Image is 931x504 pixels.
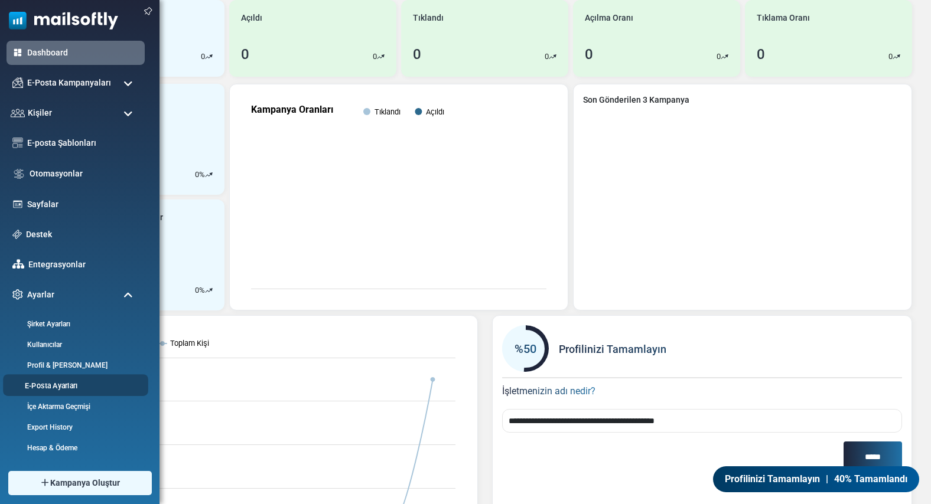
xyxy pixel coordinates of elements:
[12,77,23,88] img: campaigns-icon.png
[717,51,721,63] p: 0
[375,107,401,116] text: Tıklandı
[6,443,142,453] a: Hesap & Ödeme
[30,168,139,180] a: Otomasyonlar
[6,319,142,329] a: Şirket Ayarları
[241,44,249,65] div: 0
[27,289,54,301] span: Ayarlar
[28,258,139,271] a: Entegrasyonlar
[545,51,549,63] p: 0
[12,289,23,300] img: settings-icon.svg
[12,47,23,58] img: dashboard-icon-active.svg
[3,380,145,391] a: E-Posta Ayarları
[585,44,593,65] div: 0
[11,109,25,117] img: contacts-icon.svg
[170,339,209,348] text: Toplam Kişi
[12,138,23,148] img: email-templates-icon.svg
[413,12,444,24] span: Tıklandı
[712,466,920,492] a: Profilinizi Tamamlayın | 40% Tamamlandı
[585,12,633,24] span: Açılma Oranı
[757,12,810,24] span: Tıklama Oranı
[195,284,213,296] div: %
[50,477,120,489] span: Kampanya Oluştur
[826,472,828,486] span: |
[413,44,421,65] div: 0
[426,107,444,116] text: Açıldı
[583,94,902,106] a: Son Gönderilen 3 Kampanya
[888,51,893,63] p: 0
[201,51,205,63] p: 0
[757,44,765,65] div: 0
[12,199,23,210] img: landing_pages.svg
[27,47,139,59] a: Dashboard
[27,198,139,211] a: Sayfalar
[195,169,213,181] div: %
[195,169,199,181] p: 0
[241,12,262,24] span: Açıldı
[373,51,377,63] p: 0
[12,167,25,181] img: workflow.svg
[28,107,52,119] span: Kişiler
[6,360,142,371] a: Profil & [PERSON_NAME]
[724,472,820,486] span: Profilinizi Tamamlayın
[6,401,142,412] a: İçe Aktarma Geçmişi
[502,325,903,372] div: Profilinizi Tamamlayın
[502,340,549,358] div: %50
[27,137,139,149] a: E-posta Şablonları
[6,422,142,433] a: Export History
[6,339,142,350] a: Kullanıcılar
[26,228,139,241] a: Destek
[502,378,595,398] label: İşletmenizin adı nedir?
[239,94,558,300] svg: Kampanya Oranları
[27,77,111,89] span: E-Posta Kampanyaları
[195,284,199,296] p: 0
[834,472,908,486] span: 40% Tamamlandı
[251,104,333,115] text: Kampanya Oranları
[12,230,22,239] img: support-icon.svg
